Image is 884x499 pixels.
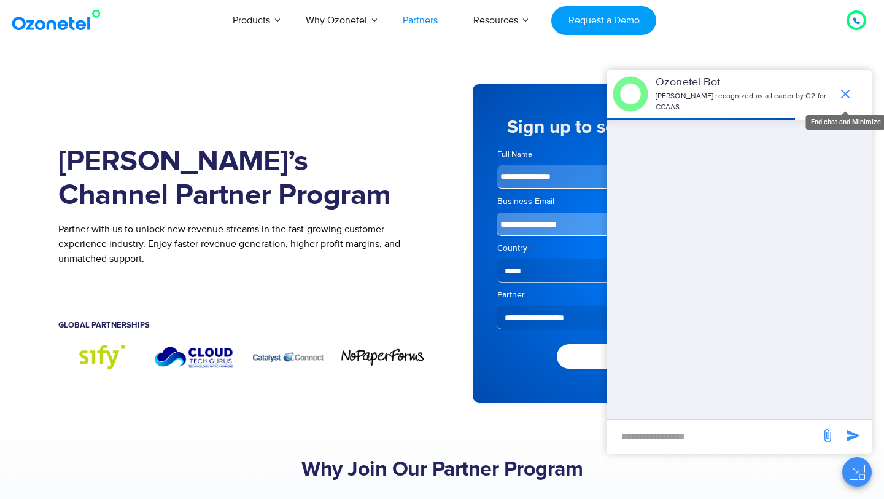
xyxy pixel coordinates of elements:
div: Image Carousel [58,342,424,372]
img: Sify [58,342,141,372]
h5: Global Partnerships [58,321,424,329]
img: CatalystConnect [247,342,330,372]
a: Request a Demo [551,6,656,35]
label: Full Name [497,149,629,160]
p: Ozonetel Bot [656,74,832,91]
img: header [613,76,648,112]
span: send message [841,423,866,448]
img: nopaperforms [341,348,424,367]
span: send message [815,423,840,448]
img: CloubTech [153,342,235,372]
div: new-msg-input [613,426,814,448]
label: Business Email [497,195,629,208]
span: end chat or minimize [833,82,858,106]
div: 6 / 7 [153,342,235,372]
div: 5 / 7 [58,342,141,372]
h5: Sign up to schedule a callback [497,118,770,136]
button: Close chat [842,457,872,487]
div: 1 / 7 [341,348,424,367]
h1: [PERSON_NAME]’s Channel Partner Program [58,145,424,213]
div: 7 / 7 [247,342,330,372]
label: Country [497,242,770,254]
p: Partner with us to unlock new revenue streams in the fast-growing customer experience industry. E... [58,222,424,266]
h2: Why Join Our Partner Program [58,458,826,482]
label: Partner [497,289,770,301]
p: [PERSON_NAME] recognized as a Leader by G2 for CCAAS [656,91,832,113]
